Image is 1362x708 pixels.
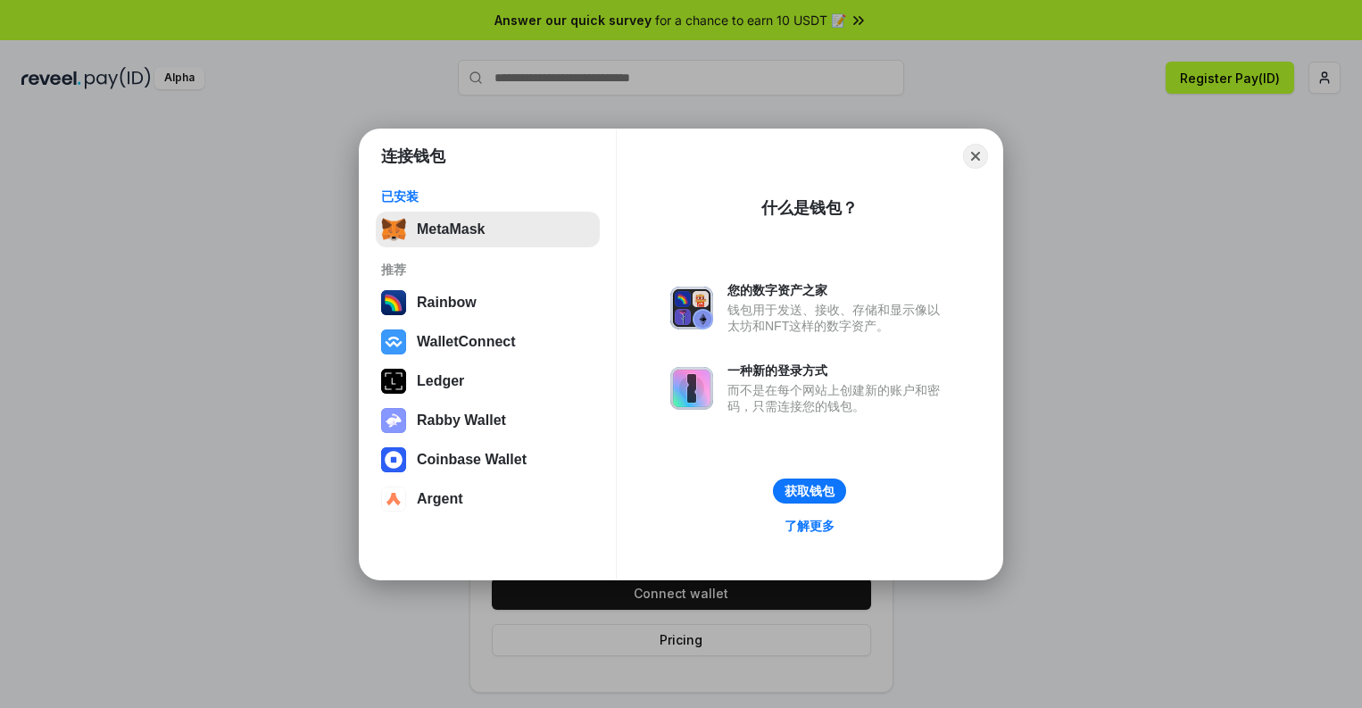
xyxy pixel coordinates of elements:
div: Rabby Wallet [417,412,506,429]
div: 您的数字资产之家 [727,282,949,298]
a: 了解更多 [774,514,845,537]
div: Rainbow [417,295,477,311]
button: WalletConnect [376,324,600,360]
button: Close [963,144,988,169]
div: Argent [417,491,463,507]
button: Ledger [376,363,600,399]
div: 推荐 [381,262,594,278]
div: MetaMask [417,221,485,237]
div: 而不是在每个网站上创建新的账户和密码，只需连接您的钱包。 [727,382,949,414]
button: MetaMask [376,212,600,247]
div: 获取钱包 [785,483,835,499]
img: svg+xml,%3Csvg%20width%3D%2228%22%20height%3D%2228%22%20viewBox%3D%220%200%2028%2028%22%20fill%3D... [381,487,406,512]
div: Ledger [417,373,464,389]
div: 了解更多 [785,518,835,534]
img: svg+xml,%3Csvg%20xmlns%3D%22http%3A%2F%2Fwww.w3.org%2F2000%2Fsvg%22%20width%3D%2228%22%20height%3... [381,369,406,394]
div: Coinbase Wallet [417,452,527,468]
img: svg+xml,%3Csvg%20width%3D%2228%22%20height%3D%2228%22%20viewBox%3D%220%200%2028%2028%22%20fill%3D... [381,329,406,354]
img: svg+xml,%3Csvg%20width%3D%2228%22%20height%3D%2228%22%20viewBox%3D%220%200%2028%2028%22%20fill%3D... [381,447,406,472]
img: svg+xml,%3Csvg%20xmlns%3D%22http%3A%2F%2Fwww.w3.org%2F2000%2Fsvg%22%20fill%3D%22none%22%20viewBox... [670,287,713,329]
div: 一种新的登录方式 [727,362,949,379]
h1: 连接钱包 [381,146,445,167]
div: WalletConnect [417,334,516,350]
div: 什么是钱包？ [761,197,858,219]
div: 钱包用于发送、接收、存储和显示像以太坊和NFT这样的数字资产。 [727,302,949,334]
img: svg+xml,%3Csvg%20fill%3D%22none%22%20height%3D%2233%22%20viewBox%3D%220%200%2035%2033%22%20width%... [381,217,406,242]
button: Rabby Wallet [376,403,600,438]
img: svg+xml,%3Csvg%20xmlns%3D%22http%3A%2F%2Fwww.w3.org%2F2000%2Fsvg%22%20fill%3D%22none%22%20viewBox... [381,408,406,433]
img: svg+xml,%3Csvg%20width%3D%22120%22%20height%3D%22120%22%20viewBox%3D%220%200%20120%20120%22%20fil... [381,290,406,315]
button: Rainbow [376,285,600,321]
button: Argent [376,481,600,517]
button: 获取钱包 [773,479,846,504]
img: svg+xml,%3Csvg%20xmlns%3D%22http%3A%2F%2Fwww.w3.org%2F2000%2Fsvg%22%20fill%3D%22none%22%20viewBox... [670,367,713,410]
div: 已安装 [381,188,594,204]
button: Coinbase Wallet [376,442,600,478]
